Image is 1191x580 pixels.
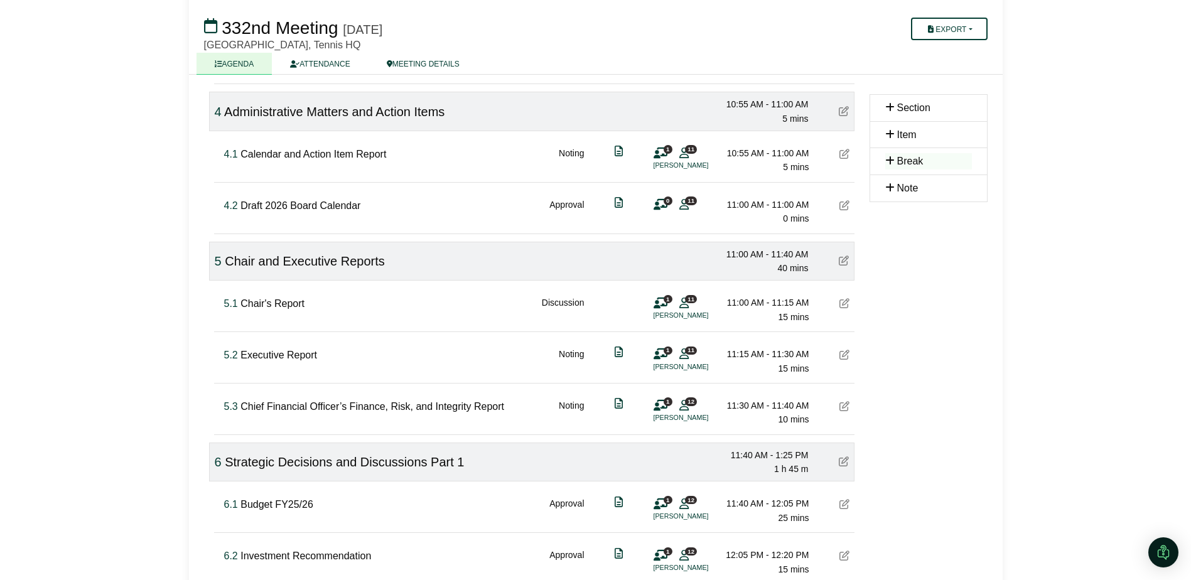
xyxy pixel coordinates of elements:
div: Noting [559,347,584,375]
a: ATTENDANCE [272,53,368,75]
span: Section [897,102,930,113]
a: MEETING DETAILS [369,53,478,75]
span: 1 [664,145,672,153]
span: 5 mins [783,162,809,172]
div: 12:05 PM - 12:20 PM [721,548,809,562]
span: 15 mins [778,564,809,574]
li: [PERSON_NAME] [654,160,748,171]
span: 11 [685,346,697,355]
span: Administrative Matters and Action Items [224,105,445,119]
span: Calendar and Action Item Report [240,149,386,159]
span: Item [897,129,917,140]
span: 1 [664,547,672,556]
div: 11:40 AM - 1:25 PM [721,448,809,462]
span: Click to fine tune number [215,105,222,119]
div: Approval [549,198,584,226]
span: 5 mins [782,114,808,124]
span: Click to fine tune number [215,455,222,469]
span: Note [897,183,919,193]
div: 11:00 AM - 11:40 AM [721,247,809,261]
span: Investment Recommendation [240,550,371,561]
li: [PERSON_NAME] [654,412,748,423]
span: 1 [664,346,672,355]
div: 11:40 AM - 12:05 PM [721,497,809,510]
li: [PERSON_NAME] [654,562,748,573]
span: Click to fine tune number [224,401,238,412]
li: [PERSON_NAME] [654,310,748,321]
div: 11:30 AM - 11:40 AM [721,399,809,412]
span: Chair and Executive Reports [225,254,385,268]
div: 10:55 AM - 11:00 AM [721,97,809,111]
span: Click to fine tune number [224,350,238,360]
span: 1 [664,496,672,504]
span: 15 mins [778,363,809,373]
div: 10:55 AM - 11:00 AM [721,146,809,160]
span: 10 mins [778,414,809,424]
div: Approval [549,497,584,525]
span: Budget FY25/26 [240,499,313,510]
div: Noting [559,399,584,427]
span: 11 [685,196,697,205]
button: Export [911,18,987,40]
div: [DATE] [343,22,382,37]
span: [GEOGRAPHIC_DATA], Tennis HQ [204,40,361,50]
span: 12 [685,547,697,556]
span: 12 [685,397,697,405]
span: Click to fine tune number [224,200,238,211]
span: 40 mins [777,263,808,273]
span: 1 [664,295,672,303]
span: Break [897,156,924,166]
span: Click to fine tune number [224,149,238,159]
div: Noting [559,146,584,175]
div: 11:00 AM - 11:15 AM [721,296,809,309]
span: 0 mins [783,213,809,223]
div: Approval [549,548,584,576]
span: 11 [685,145,697,153]
span: Click to fine tune number [224,298,238,309]
div: 11:15 AM - 11:30 AM [721,347,809,361]
li: [PERSON_NAME] [654,511,748,522]
div: 11:00 AM - 11:00 AM [721,198,809,212]
span: 11 [685,295,697,303]
span: 1 h 45 m [774,464,808,474]
span: Strategic Decisions and Discussions Part 1 [225,455,464,469]
span: Chief Financial Officer’s Finance, Risk, and Integrity Report [240,401,504,412]
span: Draft 2026 Board Calendar [240,200,360,211]
span: Chair's Report [240,298,304,309]
li: [PERSON_NAME] [654,362,748,372]
div: Discussion [542,296,585,324]
span: 15 mins [778,312,809,322]
span: Click to fine tune number [215,254,222,268]
span: 0 [664,196,672,205]
span: 25 mins [778,513,809,523]
span: 1 [664,397,672,405]
span: 332nd Meeting [222,18,338,38]
span: 12 [685,496,697,504]
div: Open Intercom Messenger [1148,537,1178,567]
span: Click to fine tune number [224,499,238,510]
a: AGENDA [197,53,272,75]
span: Executive Report [240,350,317,360]
span: Click to fine tune number [224,550,238,561]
